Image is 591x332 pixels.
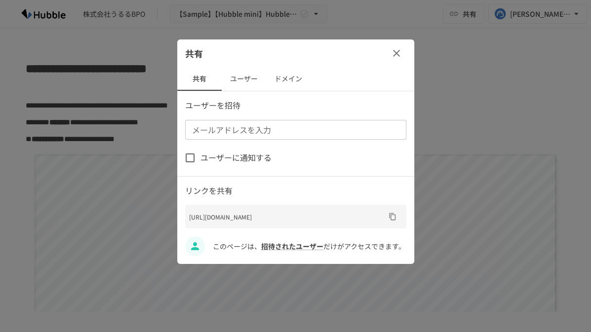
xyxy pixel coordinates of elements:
[385,209,400,224] button: URLをコピー
[213,241,406,252] p: このページは、 だけがアクセスできます。
[185,184,406,197] p: リンクを共有
[266,67,311,91] button: ドメイン
[200,151,272,164] span: ユーザーに通知する
[177,39,414,67] div: 共有
[185,99,406,112] p: ユーザーを招待
[177,67,222,91] button: 共有
[261,241,323,251] a: 招待されたユーザー
[222,67,266,91] button: ユーザー
[189,212,385,221] p: [URL][DOMAIN_NAME]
